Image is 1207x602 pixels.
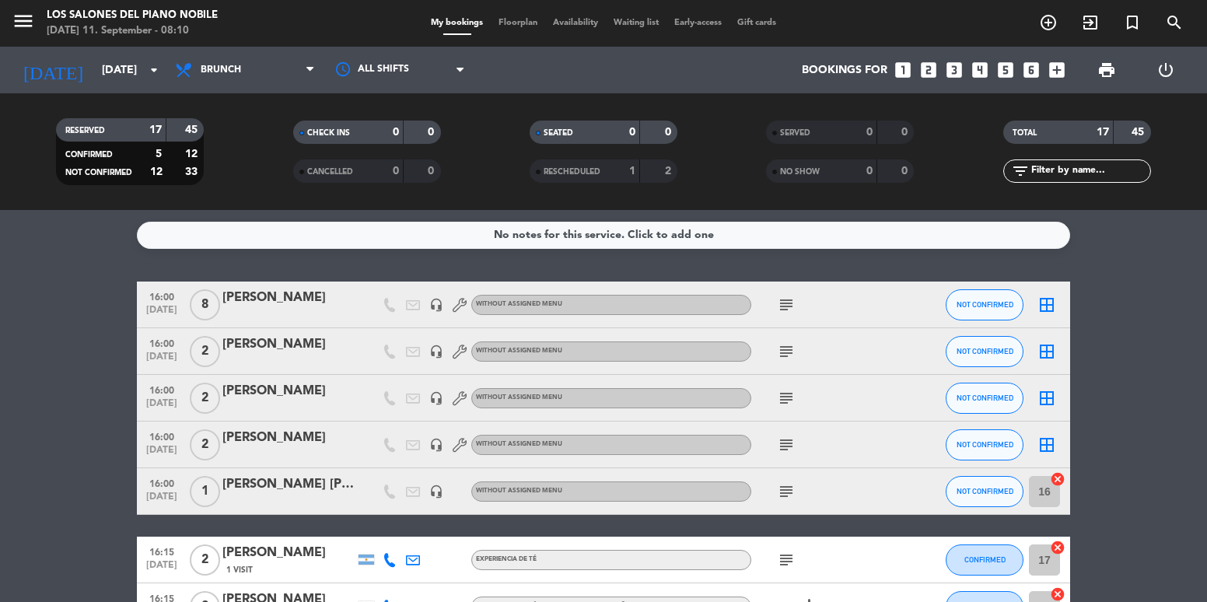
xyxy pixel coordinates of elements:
i: power_settings_new [1156,61,1175,79]
i: subject [777,551,796,569]
span: NOT CONFIRMED [957,347,1013,355]
span: 16:00 [142,380,181,398]
span: 16:00 [142,427,181,445]
i: subject [777,482,796,501]
span: Without assigned menu [476,488,562,494]
span: [DATE] [142,560,181,578]
i: subject [777,296,796,314]
i: headset_mic [429,298,443,312]
button: NOT CONFIRMED [946,429,1023,460]
i: looks_4 [970,60,990,80]
span: SEATED [544,129,573,137]
div: [DATE] 11. September - 08:10 [47,23,218,39]
div: [PERSON_NAME] [222,428,355,448]
strong: 0 [428,166,437,177]
i: looks_one [893,60,913,80]
span: My bookings [423,19,491,27]
i: subject [777,436,796,454]
i: menu [12,9,35,33]
span: 2 [190,383,220,414]
span: [DATE] [142,305,181,323]
i: cancel [1050,471,1065,487]
strong: 0 [393,166,399,177]
i: cancel [1050,540,1065,555]
strong: 0 [428,127,437,138]
strong: 0 [665,127,674,138]
i: headset_mic [429,485,443,499]
span: 16:00 [142,287,181,305]
strong: 0 [901,166,911,177]
div: No notes for this service. Click to add one [494,226,714,244]
span: NOT CONFIRMED [65,169,132,177]
span: NOT CONFIRMED [957,440,1013,449]
div: [PERSON_NAME] [222,288,355,308]
i: subject [777,342,796,361]
i: headset_mic [429,438,443,452]
div: [PERSON_NAME] [PERSON_NAME] [222,474,355,495]
strong: 0 [866,166,873,177]
span: Brunch [201,65,241,75]
button: CONFIRMED [946,544,1023,576]
i: subject [777,389,796,408]
i: border_all [1037,389,1056,408]
span: 2 [190,544,220,576]
strong: 12 [150,166,163,177]
i: looks_two [918,60,939,80]
span: [DATE] [142,445,181,463]
div: Los Salones del Piano Nobile [47,8,218,23]
strong: 33 [185,166,201,177]
strong: 12 [185,149,201,159]
input: Filter by name... [1030,163,1150,180]
div: [PERSON_NAME] [222,381,355,401]
span: CHECK INS [307,129,350,137]
span: TOTAL [1013,129,1037,137]
i: add_box [1047,60,1067,80]
i: [DATE] [12,53,94,87]
span: RESERVED [65,127,105,135]
span: 16:00 [142,334,181,352]
span: Waiting list [606,19,666,27]
i: border_all [1037,436,1056,454]
span: 1 [190,476,220,507]
span: [DATE] [142,398,181,416]
div: LOG OUT [1136,47,1195,93]
span: EXPERIENCIA DE TÉ [476,556,537,562]
i: filter_list [1011,162,1030,180]
strong: 45 [185,124,201,135]
strong: 17 [149,124,162,135]
span: Early-access [666,19,729,27]
span: 2 [190,429,220,460]
span: print [1097,61,1116,79]
strong: 0 [866,127,873,138]
strong: 0 [629,127,635,138]
i: turned_in_not [1123,13,1142,32]
i: arrow_drop_down [145,61,163,79]
span: RESCHEDULED [544,168,600,176]
span: SERVED [780,129,810,137]
button: NOT CONFIRMED [946,289,1023,320]
span: Without assigned menu [476,348,562,354]
div: [PERSON_NAME] [222,334,355,355]
i: cancel [1050,586,1065,602]
span: Floorplan [491,19,545,27]
i: add_circle_outline [1039,13,1058,32]
strong: 0 [393,127,399,138]
span: NO SHOW [780,168,820,176]
button: menu [12,9,35,38]
span: NOT CONFIRMED [957,300,1013,309]
div: [PERSON_NAME] [222,543,355,563]
button: NOT CONFIRMED [946,383,1023,414]
span: 1 Visit [226,564,253,576]
span: 16:00 [142,474,181,492]
span: CANCELLED [307,168,353,176]
span: Without assigned menu [476,394,562,401]
button: NOT CONFIRMED [946,476,1023,507]
i: looks_5 [995,60,1016,80]
span: NOT CONFIRMED [957,394,1013,402]
span: 8 [190,289,220,320]
i: looks_3 [944,60,964,80]
strong: 5 [156,149,162,159]
button: NOT CONFIRMED [946,336,1023,367]
i: exit_to_app [1081,13,1100,32]
span: 2 [190,336,220,367]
